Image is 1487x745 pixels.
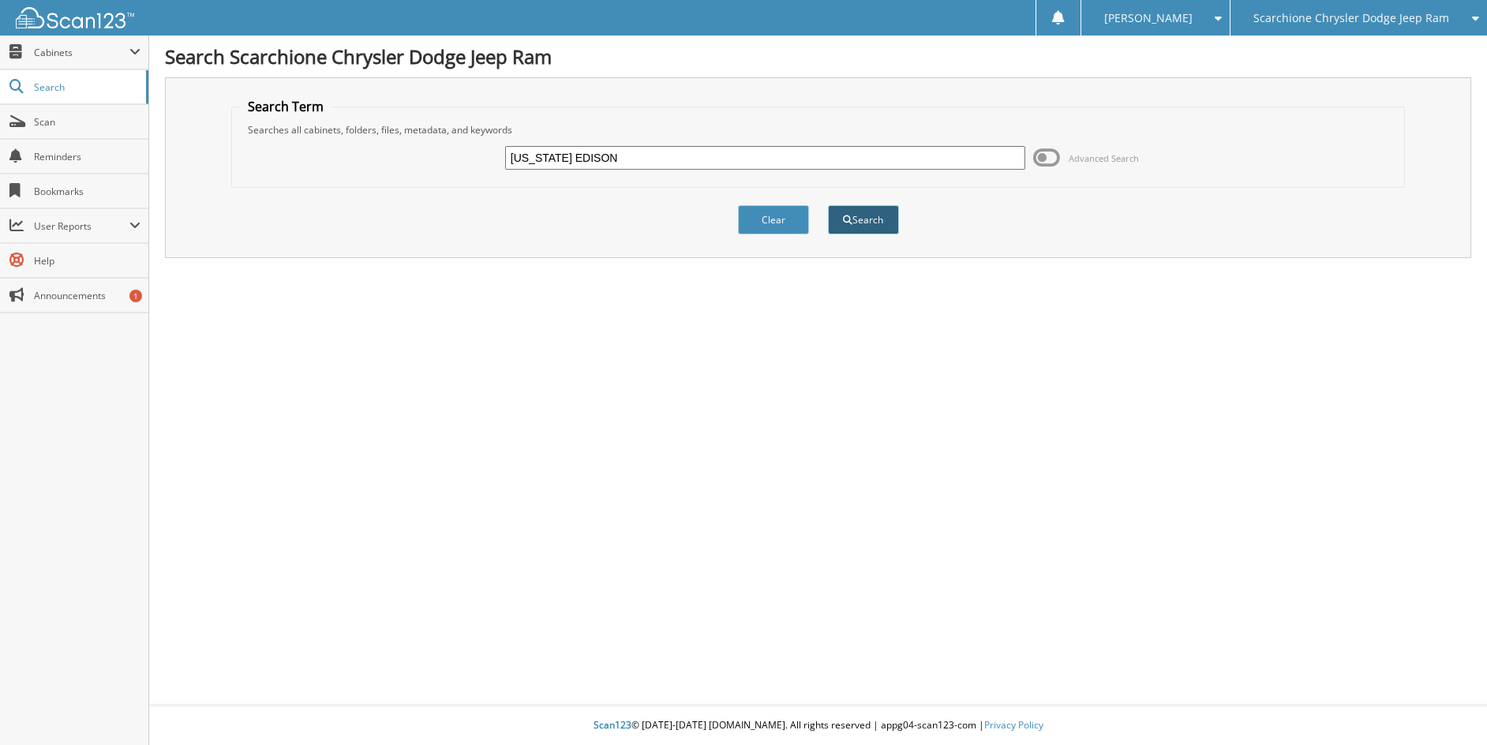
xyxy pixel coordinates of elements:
[738,205,809,234] button: Clear
[149,706,1487,745] div: © [DATE]-[DATE] [DOMAIN_NAME]. All rights reserved | appg04-scan123-com |
[34,254,140,268] span: Help
[240,123,1397,137] div: Searches all cabinets, folders, files, metadata, and keywords
[34,289,140,302] span: Announcements
[828,205,899,234] button: Search
[594,718,631,732] span: Scan123
[1253,13,1449,23] span: Scarchione Chrysler Dodge Jeep Ram
[34,185,140,198] span: Bookmarks
[16,7,134,28] img: scan123-logo-white.svg
[129,290,142,302] div: 1
[34,80,138,94] span: Search
[1069,152,1139,164] span: Advanced Search
[34,219,129,233] span: User Reports
[34,115,140,129] span: Scan
[34,46,129,59] span: Cabinets
[240,98,331,115] legend: Search Term
[1104,13,1193,23] span: [PERSON_NAME]
[165,43,1471,69] h1: Search Scarchione Chrysler Dodge Jeep Ram
[34,150,140,163] span: Reminders
[984,718,1043,732] a: Privacy Policy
